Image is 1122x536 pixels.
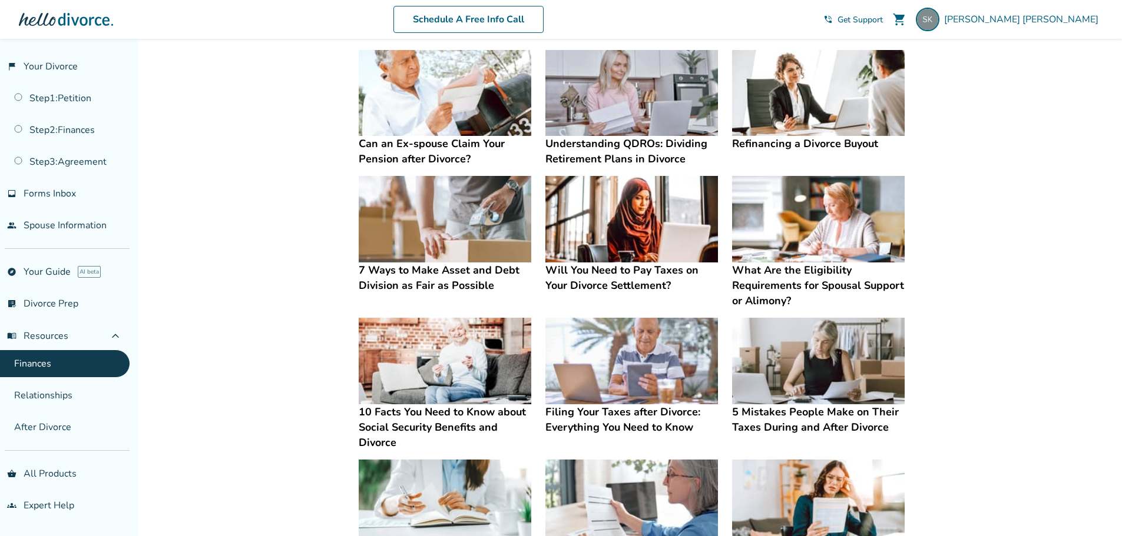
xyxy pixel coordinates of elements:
[359,176,531,262] img: 7 Ways to Make Asset and Debt Division as Fair as Possible
[359,50,531,137] img: Can an Ex-spouse Claim Your Pension after Divorce?
[359,318,531,450] a: 10 Facts You Need to Know about Social Security Benefits and Divorce10 Facts You Need to Know abo...
[359,176,531,293] a: 7 Ways to Make Asset and Debt Division as Fair as Possible7 Ways to Make Asset and Debt Division ...
[7,469,16,478] span: shopping_basket
[732,50,905,137] img: Refinancing a Divorce Buyout
[7,189,16,198] span: inbox
[732,176,905,308] a: What Are the Eligibility Requirements for Spousal Support or Alimony?What Are the Eligibility Req...
[393,6,544,33] a: Schedule A Free Info Call
[732,318,905,435] a: 5 Mistakes People Make on Their Taxes During and After Divorce5 Mistakes People Make on Their Tax...
[359,318,531,404] img: 10 Facts You Need to Know about Social Security Benefits and Divorce
[7,221,16,230] span: people
[732,176,905,262] img: What Are the Eligibility Requirements for Spousal Support or Alimony?
[545,262,718,293] h4: Will You Need to Pay Taxes on Your Divorce Settlement?
[838,14,883,25] span: Get Support
[7,267,16,277] span: explore
[545,318,718,435] a: Filing Your Taxes after Divorce: Everything You Need to KnowFiling Your Taxes after Divorce: Ever...
[892,12,906,26] span: shopping_cart
[732,50,905,152] a: Refinancing a Divorce BuyoutRefinancing a Divorce Buyout
[944,13,1103,26] span: [PERSON_NAME] [PERSON_NAME]
[916,8,939,31] img: stevekienlen@yahoo.com
[7,331,16,341] span: menu_book
[359,404,531,450] h4: 10 Facts You Need to Know about Social Security Benefits and Divorce
[7,329,68,342] span: Resources
[545,404,718,435] h4: Filing Your Taxes after Divorce: Everything You Need to Know
[7,501,16,510] span: groups
[359,262,531,293] h4: 7 Ways to Make Asset and Debt Division as Fair as Possible
[1063,480,1122,536] iframe: Chat Widget
[545,318,718,404] img: Filing Your Taxes after Divorce: Everything You Need to Know
[823,14,883,25] a: phone_in_talkGet Support
[545,136,718,167] h4: Understanding QDROs: Dividing Retirement Plans in Divorce
[823,15,833,24] span: phone_in_talk
[108,329,123,343] span: expand_less
[359,50,531,167] a: Can an Ex-spouse Claim Your Pension after Divorce?Can an Ex-spouse Claim Your Pension after Divorce?
[545,176,718,293] a: Will You Need to Pay Taxes on Your Divorce Settlement?Will You Need to Pay Taxes on Your Divorce ...
[24,187,76,200] span: Forms Inbox
[732,318,905,404] img: 5 Mistakes People Make on Their Taxes During and After Divorce
[732,404,905,435] h4: 5 Mistakes People Make on Their Taxes During and After Divorce
[7,62,16,71] span: flag_2
[359,136,531,167] h4: Can an Ex-spouse Claim Your Pension after Divorce?
[732,136,905,151] h4: Refinancing a Divorce Buyout
[7,299,16,308] span: list_alt_check
[732,262,905,308] h4: What Are the Eligibility Requirements for Spousal Support or Alimony?
[545,176,718,262] img: Will You Need to Pay Taxes on Your Divorce Settlement?
[78,266,101,278] span: AI beta
[545,50,718,137] img: Understanding QDROs: Dividing Retirement Plans in Divorce
[545,50,718,167] a: Understanding QDROs: Dividing Retirement Plans in DivorceUnderstanding QDROs: Dividing Retirement...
